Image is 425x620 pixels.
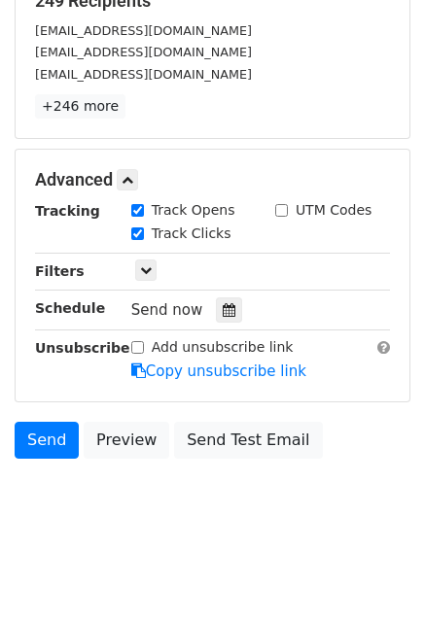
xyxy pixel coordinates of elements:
a: Send [15,422,79,459]
strong: Tracking [35,203,100,219]
iframe: Chat Widget [328,527,425,620]
a: Preview [84,422,169,459]
label: Track Clicks [152,224,231,244]
label: Track Opens [152,200,235,221]
span: Send now [131,301,203,319]
strong: Filters [35,263,85,279]
strong: Schedule [35,300,105,316]
a: +246 more [35,94,125,119]
small: [EMAIL_ADDRESS][DOMAIN_NAME] [35,45,252,59]
small: [EMAIL_ADDRESS][DOMAIN_NAME] [35,23,252,38]
strong: Unsubscribe [35,340,130,356]
small: [EMAIL_ADDRESS][DOMAIN_NAME] [35,67,252,82]
h5: Advanced [35,169,390,190]
label: Add unsubscribe link [152,337,294,358]
a: Copy unsubscribe link [131,362,306,380]
a: Send Test Email [174,422,322,459]
div: Widget de chat [328,527,425,620]
label: UTM Codes [296,200,372,221]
